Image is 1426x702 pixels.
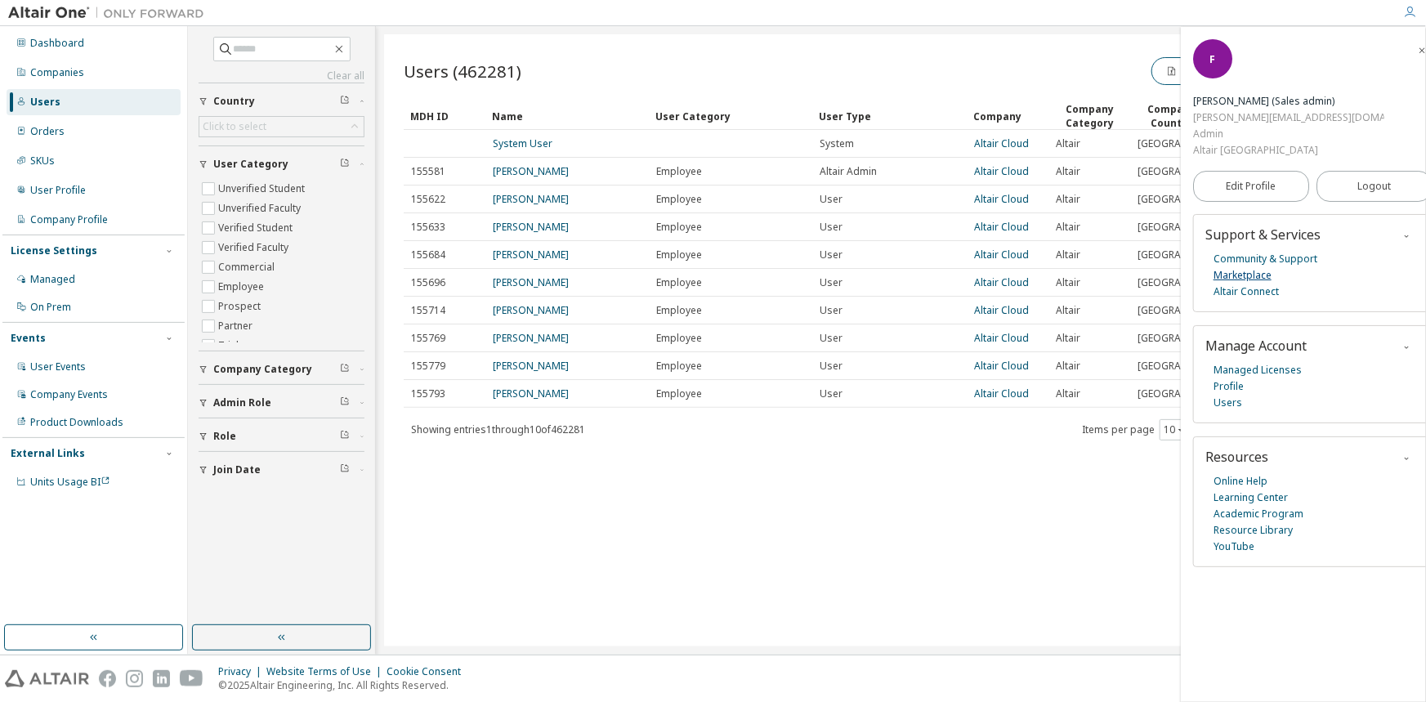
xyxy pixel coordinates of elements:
span: Units Usage BI [30,475,110,489]
button: User Category [199,146,364,182]
a: Academic Program [1214,506,1303,522]
a: Edit Profile [1193,171,1309,202]
div: Company [974,103,1043,129]
span: Altair Admin [820,165,877,178]
span: [GEOGRAPHIC_DATA] [1138,221,1236,234]
img: instagram.svg [126,670,143,687]
span: User [820,248,843,262]
div: Orders [30,125,65,138]
a: [PERSON_NAME] [493,248,569,262]
img: youtube.svg [180,670,203,687]
span: Employee [656,248,702,262]
a: Altair Cloud [975,220,1030,234]
label: Verified Faculty [218,238,292,257]
span: [GEOGRAPHIC_DATA] [1138,304,1236,317]
a: Learning Center [1214,490,1288,506]
a: Altair Cloud [975,248,1030,262]
div: Companies [30,66,84,79]
img: facebook.svg [99,670,116,687]
div: Events [11,332,46,345]
label: Commercial [218,257,278,277]
div: User Profile [30,184,86,197]
span: Join Date [213,463,261,476]
div: MDH ID [410,103,479,129]
div: [PERSON_NAME][EMAIL_ADDRESS][DOMAIN_NAME] [1193,110,1384,126]
div: SKUs [30,154,55,168]
a: Resource Library [1214,522,1293,539]
span: Altair [1057,193,1081,206]
a: Profile [1214,378,1244,395]
span: [GEOGRAPHIC_DATA] [1138,276,1236,289]
span: 155769 [411,332,445,345]
span: 155714 [411,304,445,317]
a: [PERSON_NAME] [493,359,569,373]
div: User Events [30,360,86,373]
span: Clear filter [340,430,350,443]
a: Altair Cloud [975,275,1030,289]
span: Altair [1057,165,1081,178]
div: Company Category [1056,102,1124,130]
div: Admin [1193,126,1384,142]
span: Items per page [1082,419,1190,440]
span: 155793 [411,387,445,400]
div: Name [492,103,642,129]
a: Altair Cloud [975,359,1030,373]
div: Altair [GEOGRAPHIC_DATA] [1193,142,1384,159]
label: Partner [218,316,256,336]
label: Verified Student [218,218,296,238]
span: 155633 [411,221,445,234]
div: Users [30,96,60,109]
button: Country [199,83,364,119]
span: Edit Profile [1226,180,1276,193]
a: Clear all [199,69,364,83]
a: Community & Support [1214,251,1317,267]
a: Altair Cloud [975,387,1030,400]
div: Managed [30,273,75,286]
a: Altair Cloud [975,331,1030,345]
a: [PERSON_NAME] [493,331,569,345]
span: Clear filter [340,158,350,171]
div: User Category [655,103,806,129]
div: Cookie Consent [387,665,471,678]
a: [PERSON_NAME] [493,164,569,178]
button: Import From CSV [1151,57,1276,85]
span: Clear filter [340,363,350,376]
span: User [820,193,843,206]
div: Click to select [199,117,364,136]
span: Logout [1357,178,1391,195]
span: Admin Role [213,396,271,409]
img: Altair One [8,5,212,21]
span: System [820,137,854,150]
div: Product Downloads [30,416,123,429]
div: Company Events [30,388,108,401]
a: Altair Cloud [975,303,1030,317]
a: [PERSON_NAME] [493,220,569,234]
span: Country [213,95,255,108]
span: 155581 [411,165,445,178]
button: Company Category [199,351,364,387]
div: License Settings [11,244,97,257]
span: Employee [656,221,702,234]
label: Trial [218,336,242,355]
button: 10 [1164,423,1186,436]
a: [PERSON_NAME] [493,303,569,317]
span: Employee [656,193,702,206]
a: Online Help [1214,473,1267,490]
div: Company Profile [30,213,108,226]
span: Employee [656,165,702,178]
label: Employee [218,277,267,297]
span: [GEOGRAPHIC_DATA] [1138,387,1236,400]
span: Manage Account [1205,337,1307,355]
span: [GEOGRAPHIC_DATA] [1138,332,1236,345]
a: Altair Connect [1214,284,1279,300]
a: Marketplace [1214,267,1272,284]
div: User Type [819,103,961,129]
span: Clear filter [340,463,350,476]
span: Clear filter [340,95,350,108]
span: Altair [1057,304,1081,317]
a: Altair Cloud [975,192,1030,206]
a: [PERSON_NAME] [493,275,569,289]
span: Employee [656,332,702,345]
span: Users (462281) [404,60,521,83]
span: Altair [1057,248,1081,262]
